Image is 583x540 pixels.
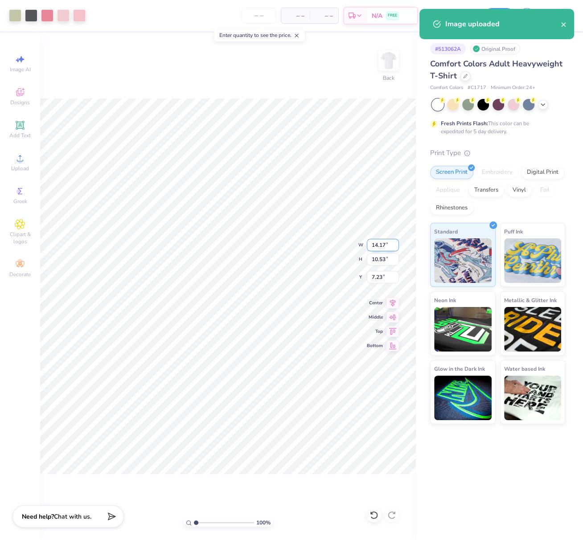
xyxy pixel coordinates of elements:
div: Embroidery [476,166,518,179]
span: Image AI [10,66,31,73]
input: Untitled Design [436,7,480,25]
span: – – [287,11,304,20]
span: Designs [10,99,30,106]
span: Comfort Colors [430,84,463,92]
span: Top [367,328,383,335]
div: Back [383,74,394,82]
div: Print Type [430,148,565,158]
div: Applique [430,184,466,197]
span: Metallic & Glitter Ink [504,295,557,305]
img: Water based Ink [504,376,562,420]
input: – – [242,8,276,24]
div: Original Proof [470,43,520,54]
div: Image uploaded [445,19,561,29]
span: Minimum Order: 24 + [491,84,535,92]
span: Comfort Colors Adult Heavyweight T-Shirt [430,58,562,81]
div: Digital Print [521,166,564,179]
span: Center [367,300,383,306]
span: 100 % [256,519,271,527]
span: Greek [13,198,27,205]
img: Puff Ink [504,238,562,283]
div: Vinyl [507,184,532,197]
div: This color can be expedited for 5 day delivery. [441,119,550,135]
div: Foil [534,184,555,197]
img: Glow in the Dark Ink [434,376,492,420]
span: Bottom [367,343,383,349]
span: Clipart & logos [4,231,36,245]
span: Decorate [9,271,31,278]
span: # C1717 [468,84,486,92]
span: Upload [11,165,29,172]
div: # 513062A [430,43,466,54]
button: close [561,19,567,29]
img: Standard [434,238,492,283]
span: Glow in the Dark Ink [434,364,485,373]
span: Add Text [9,132,31,139]
span: Middle [367,314,383,320]
div: Screen Print [430,166,473,179]
span: FREE [388,12,397,19]
span: – – [315,11,333,20]
span: Water based Ink [504,364,545,373]
span: N/A [372,11,382,20]
img: Back [380,52,398,70]
img: Neon Ink [434,307,492,352]
div: Rhinestones [430,201,473,215]
span: Chat with us. [54,512,91,521]
strong: Fresh Prints Flash: [441,120,488,127]
strong: Need help? [22,512,54,521]
div: Enter quantity to see the price. [214,29,304,41]
span: Puff Ink [504,227,523,236]
span: Standard [434,227,458,236]
img: Metallic & Glitter Ink [504,307,562,352]
div: Transfers [468,184,504,197]
span: Neon Ink [434,295,456,305]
